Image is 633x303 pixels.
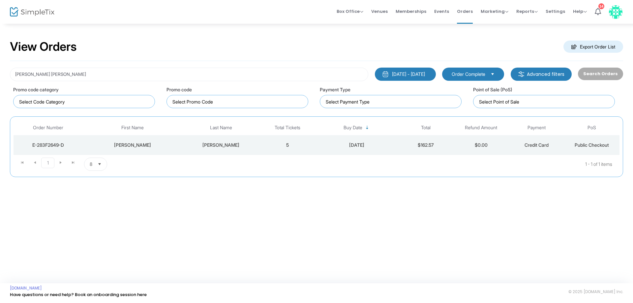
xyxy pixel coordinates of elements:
[375,68,436,81] button: [DATE] - [DATE]
[95,158,104,170] button: Select
[317,142,397,148] div: 9/22/2025
[14,120,619,155] div: Data table
[15,142,81,148] div: E-283F2649-D
[563,41,623,53] m-button: Export Order List
[344,125,362,131] span: Buy Date
[598,3,604,9] div: 14
[10,40,77,54] h2: View Orders
[573,8,587,15] span: Help
[13,86,59,93] label: Promo code category
[546,3,565,20] span: Settings
[575,142,609,148] span: Public Checkout
[260,135,315,155] td: 5
[337,8,363,15] span: Box Office
[527,125,546,131] span: Payment
[365,125,370,130] span: Sortable
[121,125,144,131] span: First Name
[481,8,508,15] span: Marketing
[10,68,368,81] input: Search by name, email, phone, order number, ip address, or last 4 digits of card
[518,71,525,77] img: filter
[210,125,232,131] span: Last Name
[184,142,258,148] div: Whyte
[33,125,63,131] span: Order Number
[320,86,350,93] label: Payment Type
[166,86,192,93] label: Promo code
[453,135,509,155] td: $0.00
[396,3,426,20] span: Memberships
[473,86,512,93] label: Point of Sale (PoS)
[453,120,509,136] th: Refund Amount
[457,3,473,20] span: Orders
[511,68,572,81] m-button: Advanced filters
[19,98,152,105] input: Select Code Category
[588,125,596,131] span: PoS
[382,71,389,77] img: monthly
[173,158,612,171] kendo-pager-info: 1 - 1 of 1 items
[41,158,54,168] span: Page 1
[568,289,623,294] span: © 2025 [DOMAIN_NAME] Inc.
[398,120,454,136] th: Total
[392,71,425,77] div: [DATE] - [DATE]
[326,98,458,105] input: Select Payment Type
[10,286,42,291] a: [DOMAIN_NAME]
[172,98,305,105] input: Select Promo Code
[260,120,315,136] th: Total Tickets
[398,135,454,155] td: $162.57
[525,142,549,148] span: Credit Card
[434,3,449,20] span: Events
[90,161,92,167] span: 8
[488,71,497,78] button: Select
[516,8,538,15] span: Reports
[10,291,147,298] a: Have questions or need help? Book an onboarding session here
[84,142,181,148] div: Timothy
[452,71,485,77] span: Order Complete
[479,98,612,105] input: Select Point of Sale
[371,3,388,20] span: Venues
